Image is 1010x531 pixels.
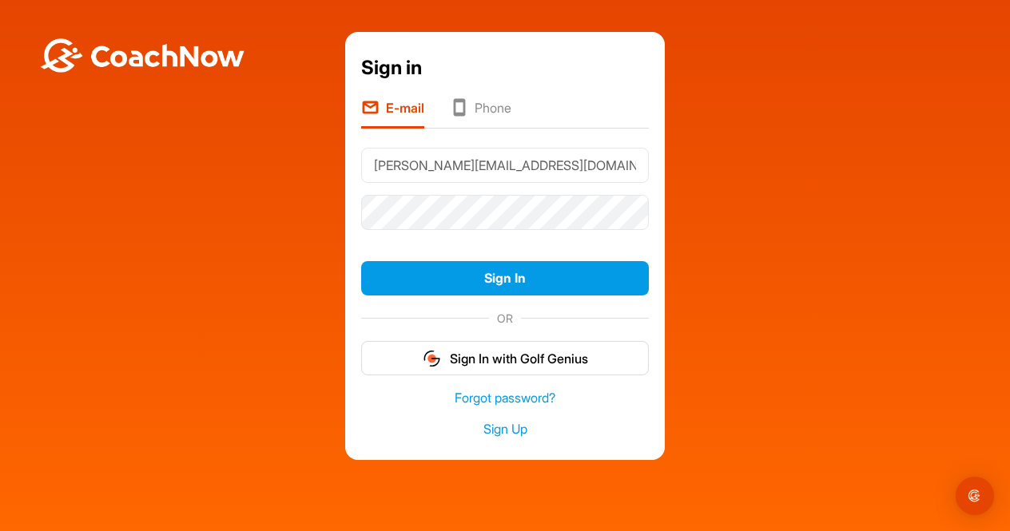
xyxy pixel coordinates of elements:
[956,477,994,515] div: Open Intercom Messenger
[361,261,649,295] button: Sign In
[38,38,246,73] img: BwLJSsUCoWCh5upNqxVrqldRgqLPVwmV24tXu5FoVAoFEpwwqQ3VIfuoInZCoVCoTD4vwADAC3ZFMkVEQFDAAAAAElFTkSuQmCC
[361,341,649,375] button: Sign In with Golf Genius
[361,53,649,82] div: Sign in
[361,98,424,129] li: E-mail
[422,349,442,368] img: gg_logo
[361,389,649,407] a: Forgot password?
[361,148,649,183] input: E-mail
[361,420,649,438] a: Sign Up
[489,310,521,327] span: OR
[450,98,511,129] li: Phone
